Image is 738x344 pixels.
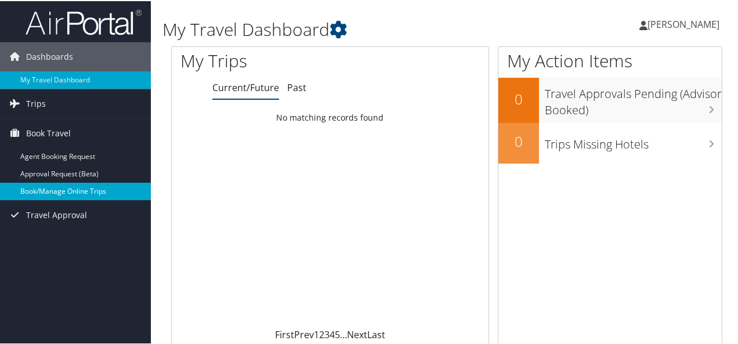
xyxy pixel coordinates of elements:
[294,327,314,340] a: Prev
[639,6,731,41] a: [PERSON_NAME]
[498,131,539,150] h2: 0
[545,79,722,117] h3: Travel Approvals Pending (Advisor Booked)
[367,327,385,340] a: Last
[347,327,367,340] a: Next
[319,327,324,340] a: 2
[26,8,142,35] img: airportal-logo.png
[498,77,722,121] a: 0Travel Approvals Pending (Advisor Booked)
[26,88,46,117] span: Trips
[335,327,340,340] a: 5
[26,118,71,147] span: Book Travel
[287,80,306,93] a: Past
[212,80,279,93] a: Current/Future
[275,327,294,340] a: First
[498,48,722,72] h1: My Action Items
[180,48,348,72] h1: My Trips
[314,327,319,340] a: 1
[324,327,330,340] a: 3
[498,88,539,108] h2: 0
[545,129,722,151] h3: Trips Missing Hotels
[172,106,489,127] td: No matching records found
[498,122,722,162] a: 0Trips Missing Hotels
[647,17,719,30] span: [PERSON_NAME]
[340,327,347,340] span: …
[26,200,87,229] span: Travel Approval
[162,16,541,41] h1: My Travel Dashboard
[26,41,73,70] span: Dashboards
[330,327,335,340] a: 4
